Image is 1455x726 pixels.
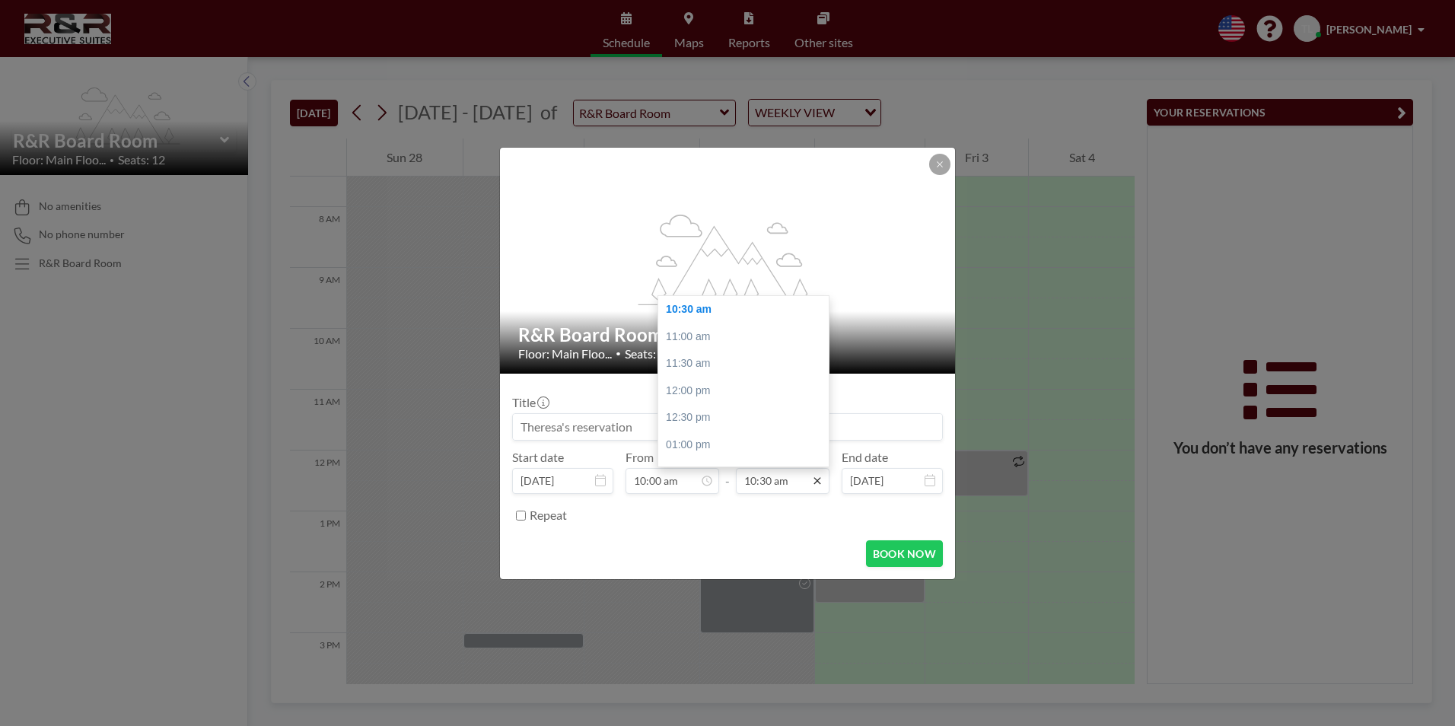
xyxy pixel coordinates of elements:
div: 01:30 pm [658,459,836,486]
button: BOOK NOW [866,540,943,567]
label: Title [512,395,548,410]
div: 01:00 pm [658,431,836,459]
label: From [626,450,654,465]
h2: R&R Board Room [518,323,938,346]
span: - [725,455,730,489]
div: 11:30 am [658,350,836,377]
span: Seats: 12 [625,346,672,361]
span: • [616,348,621,359]
input: Theresa's reservation [513,414,942,440]
label: Start date [512,450,564,465]
div: 11:00 am [658,323,836,351]
div: 10:30 am [658,296,836,323]
div: 12:00 pm [658,377,836,405]
label: End date [842,450,888,465]
div: 12:30 pm [658,404,836,431]
label: Repeat [530,508,567,523]
span: Floor: Main Floo... [518,346,612,361]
